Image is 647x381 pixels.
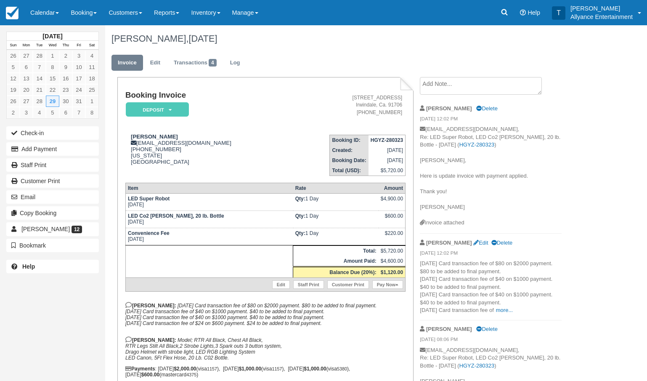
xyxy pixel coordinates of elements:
[46,73,59,84] a: 15
[85,41,98,50] th: Sat
[7,96,20,107] a: 26
[473,240,488,246] a: Edit
[20,41,33,50] th: Mon
[144,55,167,71] a: Edit
[72,50,85,61] a: 3
[141,372,159,378] strong: $600.00
[125,102,186,117] a: Deposit
[125,91,289,100] h1: Booking Invoice
[125,337,176,343] strong: [PERSON_NAME]:
[125,366,406,378] div: : [DATE] (visa ), [DATE] (visa ), [DATE] (visa ), [DATE] (mastercard )
[72,96,85,107] a: 31
[131,133,178,140] strong: [PERSON_NAME]
[293,245,379,256] th: Total:
[330,155,369,165] th: Booking Date:
[528,9,540,16] span: Help
[111,55,143,71] a: Invoice
[126,102,189,117] em: Deposit
[46,61,59,73] a: 8
[125,303,176,309] strong: [PERSON_NAME]:
[59,73,72,84] a: 16
[476,105,497,112] a: Delete
[6,239,99,252] button: Bookmark
[59,41,72,50] th: Thu
[496,307,513,313] a: more...
[207,366,217,371] small: 1157
[381,196,403,208] div: $4,900.00
[295,196,305,202] strong: Qty
[330,135,369,145] th: Booking ID:
[570,13,633,21] p: Allyance Entertainment
[128,230,170,236] strong: Convenience Fee
[295,230,305,236] strong: Qty
[33,61,46,73] a: 7
[46,41,59,50] th: Wed
[125,366,155,372] strong: Payments
[6,260,99,273] a: Help
[85,96,98,107] a: 1
[33,41,46,50] th: Tue
[476,326,497,332] a: Delete
[304,366,326,372] strong: $1,000.00
[46,50,59,61] a: 1
[85,61,98,73] a: 11
[33,50,46,61] a: 28
[174,366,196,372] strong: $2,000.00
[33,73,46,84] a: 14
[111,34,584,44] h1: [PERSON_NAME],
[330,145,369,155] th: Created:
[125,337,282,361] em: Model; RTR All Black, Chest All Black, RTR Legs Stilt All Black,2 Strobe Lights,3 Spark outs 3 bu...
[337,366,347,371] small: 5380
[379,256,406,267] td: $4,600.00
[570,4,633,13] p: [PERSON_NAME]
[420,125,562,219] p: [EMAIL_ADDRESS][DOMAIN_NAME], Re: LED Super Robot, LED Co2 [PERSON_NAME], 20 lb. Bottle - [DATE] ...
[491,240,512,246] a: Delete
[293,183,379,193] th: Rate
[128,213,224,219] strong: LED Co2 [PERSON_NAME], 20 lb. Bottle
[552,6,565,20] div: T
[72,226,82,233] span: 12
[85,73,98,84] a: 18
[369,145,406,155] td: [DATE]
[20,73,33,84] a: 13
[46,84,59,96] a: 22
[7,107,20,118] a: 2
[293,266,379,277] th: Balance Due (20%):
[7,50,20,61] a: 26
[293,210,379,228] td: 1 Day
[272,280,290,289] a: Edit
[59,50,72,61] a: 2
[7,73,20,84] a: 12
[125,133,289,165] div: [EMAIL_ADDRESS][DOMAIN_NAME] [PHONE_NUMBER] [US_STATE] [GEOGRAPHIC_DATA]
[21,226,70,232] span: [PERSON_NAME]
[85,50,98,61] a: 4
[6,158,99,172] a: Staff Print
[381,213,403,226] div: $600.00
[420,260,562,314] p: [DATE] Card transaction fee of $80 on $2000 payment. $80 to be added to final payment. [DATE] Car...
[293,228,379,245] td: 1 Day
[6,126,99,140] button: Check-in
[59,107,72,118] a: 6
[459,362,495,369] a: HGYZ-280323
[459,141,495,148] a: HGYZ-280323
[42,33,62,40] strong: [DATE]
[224,55,247,71] a: Log
[420,250,562,259] em: [DATE] 12:02 PM
[72,84,85,96] a: 24
[85,84,98,96] a: 25
[293,193,379,210] td: 1 Day
[33,84,46,96] a: 21
[293,256,379,267] th: Amount Paid:
[371,137,403,143] strong: HGYZ-280323
[59,84,72,96] a: 23
[369,155,406,165] td: [DATE]
[209,59,217,67] span: 4
[379,245,406,256] td: $5,720.00
[293,280,324,289] a: Staff Print
[33,107,46,118] a: 4
[167,55,223,71] a: Transactions4
[6,206,99,220] button: Copy Booking
[6,142,99,156] button: Add Payment
[381,269,403,275] strong: $1,120.00
[372,280,403,289] a: Pay Now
